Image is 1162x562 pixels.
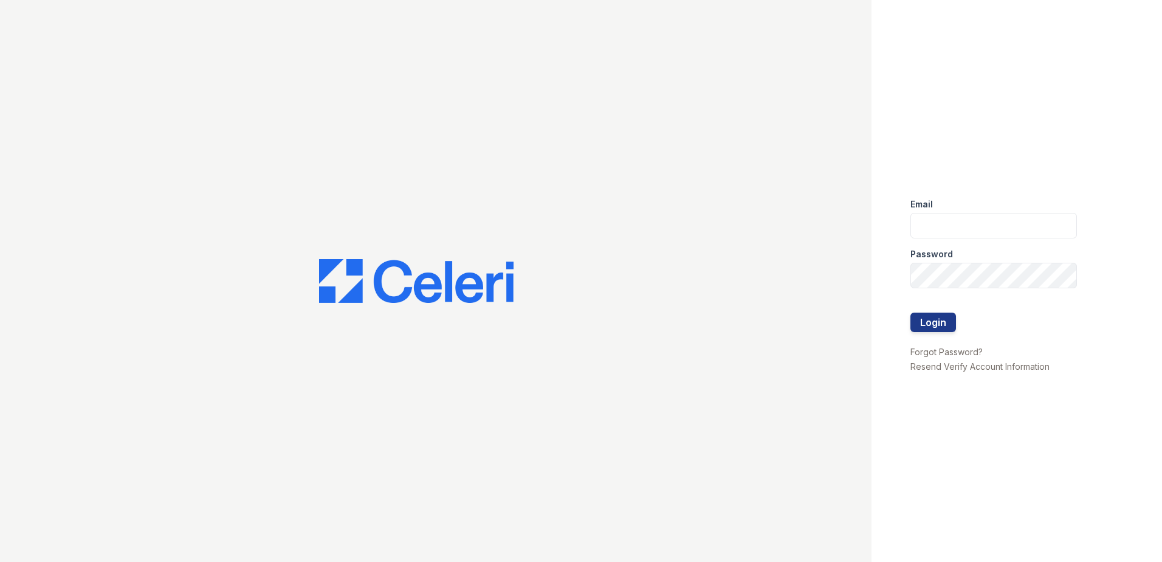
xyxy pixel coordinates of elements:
[910,248,953,260] label: Password
[910,313,956,332] button: Login
[910,361,1050,372] a: Resend Verify Account Information
[319,259,514,303] img: CE_Logo_Blue-a8612792a0a2168367f1c8372b55b34899dd931a85d93a1a3d3e32e68fde9ad4.png
[910,347,983,357] a: Forgot Password?
[910,198,933,210] label: Email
